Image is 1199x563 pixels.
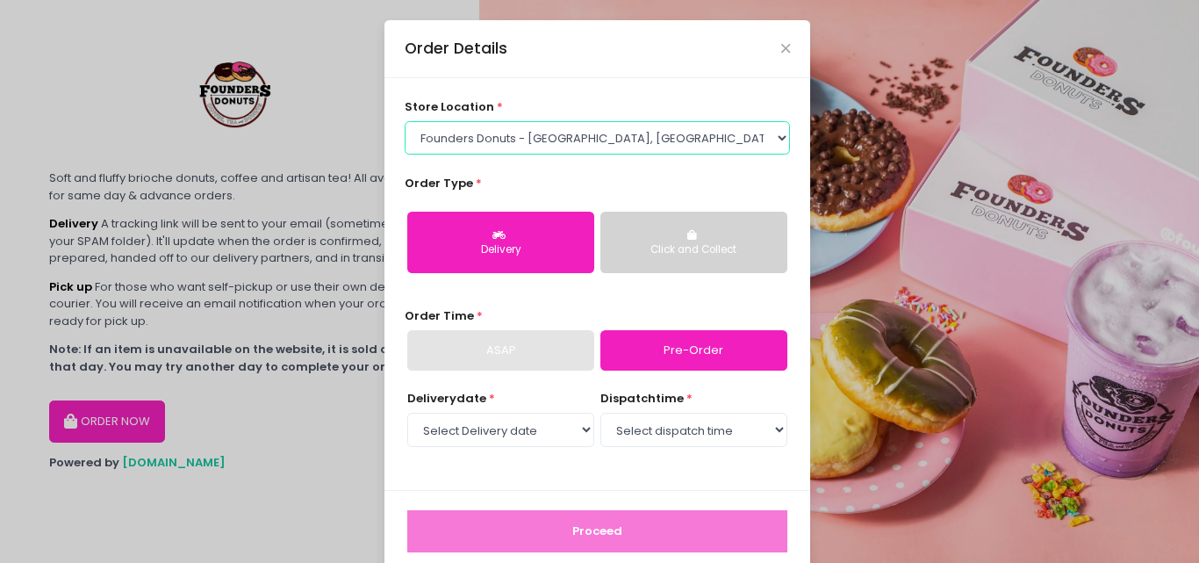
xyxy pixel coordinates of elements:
[600,390,684,407] span: dispatch time
[405,175,473,191] span: Order Type
[405,307,474,324] span: Order Time
[405,37,507,60] div: Order Details
[600,330,787,371] a: Pre-Order
[407,510,787,552] button: Proceed
[420,242,582,258] div: Delivery
[405,98,494,115] span: store location
[407,212,594,273] button: Delivery
[407,390,486,407] span: Delivery date
[613,242,775,258] div: Click and Collect
[600,212,787,273] button: Click and Collect
[781,44,790,53] button: Close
